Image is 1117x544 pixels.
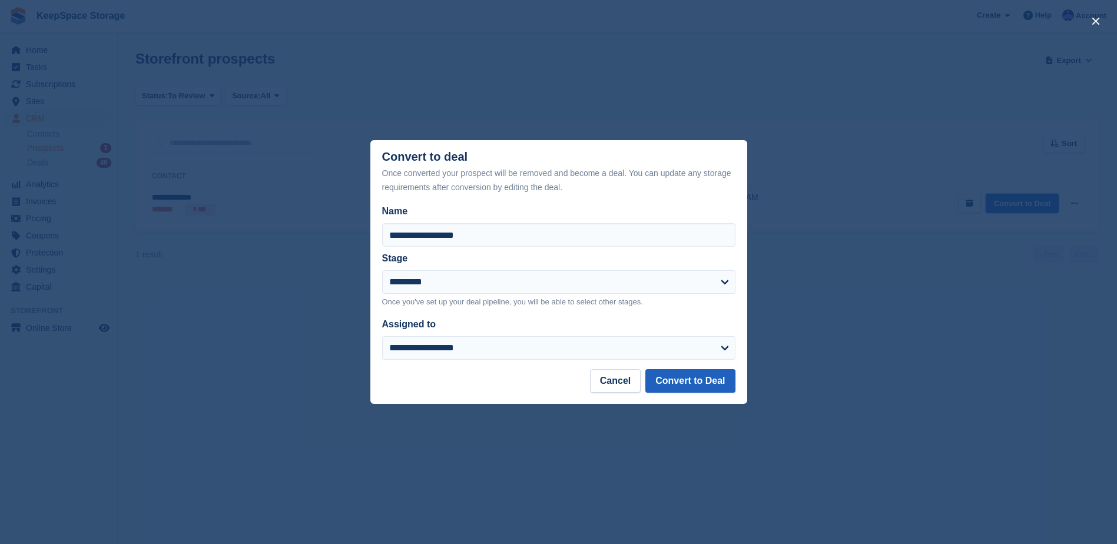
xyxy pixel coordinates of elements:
button: close [1086,12,1105,31]
label: Assigned to [382,319,436,329]
button: Convert to Deal [645,369,735,393]
div: Once converted your prospect will be removed and become a deal. You can update any storage requir... [382,166,735,194]
label: Name [382,204,735,218]
p: Once you've set up your deal pipeline, you will be able to select other stages. [382,296,735,308]
label: Stage [382,253,408,263]
div: Convert to deal [382,150,735,194]
button: Cancel [590,369,641,393]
